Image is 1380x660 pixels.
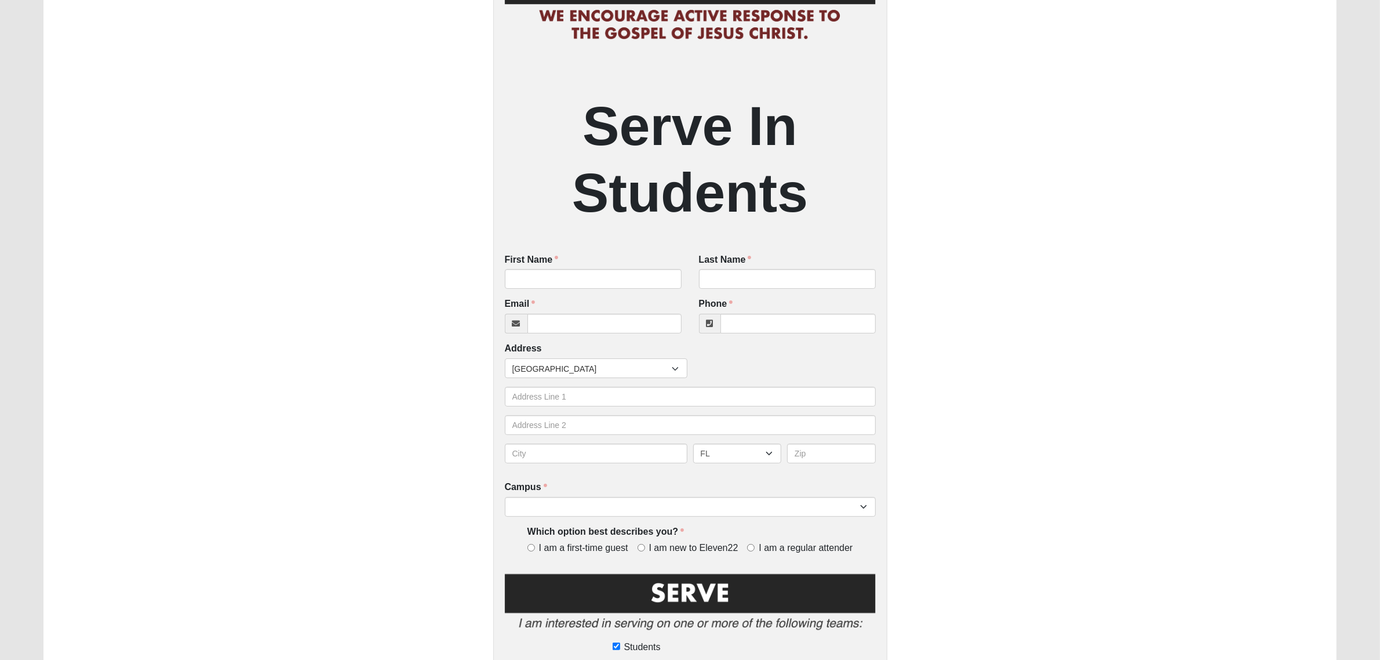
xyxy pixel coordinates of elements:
input: Address Line 2 [505,415,876,435]
input: Zip [787,444,876,463]
img: Serve2.png [505,572,876,639]
label: First Name [505,253,559,267]
input: City [505,444,687,463]
label: Last Name [699,253,752,267]
span: I am new to Eleven22 [649,542,738,555]
label: Which option best describes you? [527,525,684,539]
label: Email [505,298,536,311]
span: [GEOGRAPHIC_DATA] [512,359,672,379]
input: I am a first-time guest [527,544,535,552]
span: I am a regular attender [759,542,853,555]
input: Students [613,643,620,650]
span: Students [624,640,661,654]
input: I am new to Eleven22 [638,544,645,552]
input: Address Line 1 [505,387,876,407]
input: I am a regular attender [747,544,755,552]
h2: Serve In Students [505,93,876,226]
label: Phone [699,298,733,311]
label: Campus [505,481,547,494]
span: I am a first-time guest [539,542,628,555]
label: Address [505,342,542,356]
